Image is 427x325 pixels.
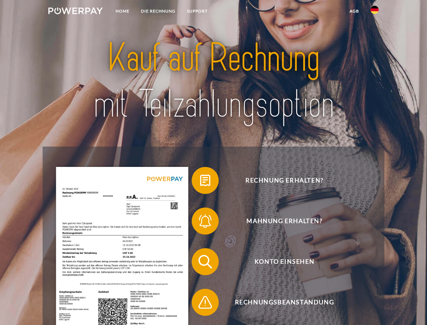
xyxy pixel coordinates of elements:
button: Mahnung erhalten? [192,208,367,235]
img: qb_search.svg [197,253,214,270]
img: de [371,6,379,14]
button: Konto einsehen [192,248,367,275]
a: SUPPORT [181,5,213,17]
span: Rechnung erhalten? [201,167,367,194]
span: Konto einsehen [201,248,367,275]
img: title-powerpay_de.svg [65,32,362,130]
a: agb [344,5,365,17]
img: qb_warning.svg [197,294,214,311]
a: Home [110,5,135,17]
img: logo-powerpay-white.svg [48,7,103,14]
button: Rechnungsbeanstandung [192,289,367,316]
button: Rechnung erhalten? [192,167,367,194]
span: Mahnung erhalten? [201,208,367,235]
span: Rechnungsbeanstandung [201,289,367,316]
img: qb_bell.svg [197,213,214,230]
a: DIE RECHNUNG [135,5,181,17]
img: qb_bill.svg [197,172,214,189]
